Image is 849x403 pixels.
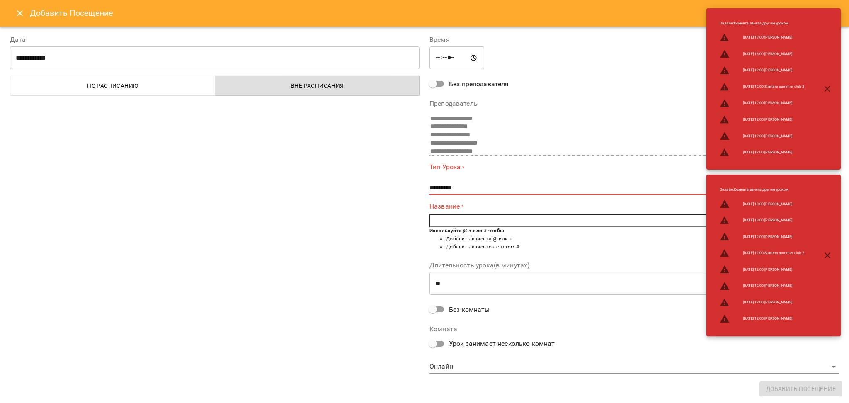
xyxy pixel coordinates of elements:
label: Тип Урока [429,163,839,172]
span: По расписанию [15,81,210,91]
h6: Добавить Посещение [30,7,839,19]
li: [DATE] 13:00 [PERSON_NAME] [713,46,811,62]
li: [DATE] 12:00 [PERSON_NAME] [713,294,811,311]
li: [DATE] 12:00 [PERSON_NAME] [713,261,811,278]
label: Дата [10,36,420,43]
span: Без преподавателя [449,79,509,89]
li: [DATE] 12:00 [PERSON_NAME] [713,144,811,161]
li: [DATE] 12:00 Starters summer club 2 [713,79,811,95]
li: [DATE] 13:00 [PERSON_NAME] [713,29,811,46]
span: Без комнаты [449,305,490,315]
li: [DATE] 13:00 [PERSON_NAME] [713,196,811,212]
b: Используйте @ + или # чтобы [429,228,505,233]
li: Добавить клиентов с тегом # [446,243,839,251]
li: Онлайн : Комната занята другим уроком [713,184,811,196]
label: Название [429,201,839,211]
li: [DATE] 12:00 [PERSON_NAME] [713,95,811,112]
li: [DATE] 12:00 [PERSON_NAME] [713,311,811,327]
label: Комната [429,326,839,333]
li: Онлайн : Комната занята другим уроком [713,17,811,29]
div: Онлайн [429,360,839,374]
li: [DATE] 12:00 [PERSON_NAME] [713,278,811,294]
label: Длительность урока(в минутах) [429,262,839,269]
li: [DATE] 12:00 [PERSON_NAME] [713,128,811,144]
li: [DATE] 13:00 [PERSON_NAME] [713,212,811,229]
li: [DATE] 12:00 [PERSON_NAME] [713,228,811,245]
label: Время [429,36,839,43]
span: Вне расписания [220,81,415,91]
button: Вне расписания [215,76,420,96]
li: [DATE] 12:00 Starters summer club 2 [713,245,811,262]
button: По расписанию [10,76,215,96]
button: Close [10,3,30,23]
li: Добавить клиента @ или + [446,235,839,243]
li: [DATE] 12:00 [PERSON_NAME] [713,62,811,79]
span: Урок занимает несколько комнат [449,339,555,349]
label: Преподаватель [429,100,839,107]
li: [DATE] 12:00 [PERSON_NAME] [713,112,811,128]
